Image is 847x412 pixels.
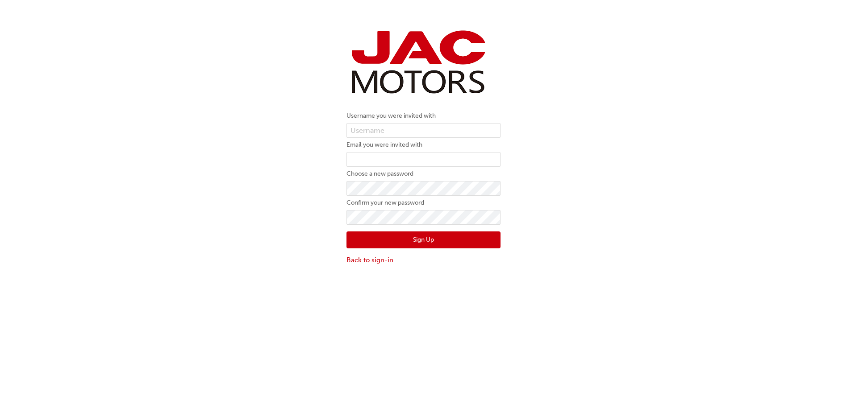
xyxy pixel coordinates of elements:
[346,27,489,97] img: jac-portal
[346,198,501,208] label: Confirm your new password
[346,231,501,248] button: Sign Up
[346,140,501,150] label: Email you were invited with
[346,169,501,179] label: Choose a new password
[346,123,501,138] input: Username
[346,255,501,265] a: Back to sign-in
[346,111,501,121] label: Username you were invited with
